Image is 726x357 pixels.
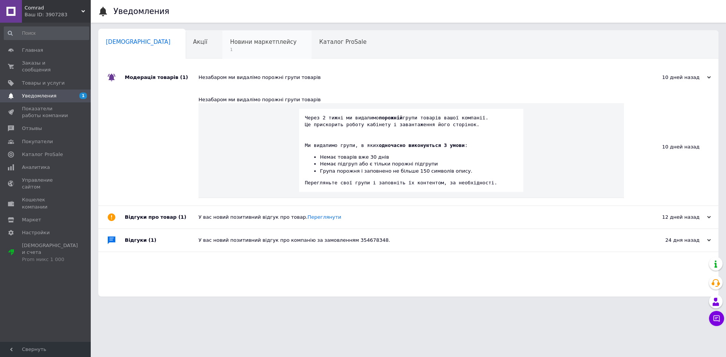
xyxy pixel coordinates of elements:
[230,39,296,45] span: Новини маркетплейсу
[180,74,188,80] span: (1)
[709,311,724,326] button: Чат с покупателем
[22,125,42,132] span: Отзывы
[125,229,199,252] div: Відгуки
[635,214,711,221] div: 12 дней назад
[125,206,199,229] div: Відгуки про товар
[22,256,78,263] div: Prom микс 1 000
[305,114,518,149] pre: Через 2 тижні ми видалимо групи товарів вашої компанії. Це прискорить роботу кабінету і завантаже...
[320,161,518,167] li: Немає підгруп або є тільки порожні підгрупи
[230,47,296,53] span: 1
[22,93,56,99] span: Уведомления
[106,39,171,45] span: [DEMOGRAPHIC_DATA]
[379,142,465,148] b: одночасно виконуються 3 умови
[635,237,711,244] div: 24 дня назад
[320,168,518,175] li: Група порожня і заповнено не більше 150 символів опису.
[113,7,169,16] h1: Уведомления
[635,74,711,81] div: 10 дней назад
[22,177,70,190] span: Управление сайтом
[199,214,635,221] div: У вас новий позитивний відгук про товар.
[624,89,718,206] div: 10 дней назад
[320,154,518,161] li: Немає товарів вже 30 днів
[193,39,208,45] span: Акції
[22,138,53,145] span: Покупатели
[319,39,366,45] span: Каталог ProSale
[125,66,199,89] div: Модерація товарів
[199,96,624,103] div: Незабаром ми видалімо порожні групи товарів
[307,214,341,220] a: Переглянути
[379,115,403,121] b: порожній
[25,5,81,11] span: Comrad
[199,237,635,244] div: У вас новий позитивний відгук про компанію за замовленням 354678348.
[22,60,70,73] span: Заказы и сообщения
[22,47,43,54] span: Главная
[79,93,87,99] span: 1
[22,229,50,236] span: Настройки
[22,105,70,119] span: Показатели работы компании
[22,151,63,158] span: Каталог ProSale
[22,196,70,210] span: Кошелек компании
[149,237,157,243] span: (1)
[178,214,186,220] span: (1)
[22,242,78,263] span: [DEMOGRAPHIC_DATA] и счета
[4,26,89,40] input: Поиск
[22,80,65,87] span: Товары и услуги
[22,164,50,171] span: Аналитика
[22,216,41,223] span: Маркет
[305,179,518,186] pre: Перегляньте свої групи і заповніть їх контентом, за необхідності.
[199,74,635,81] div: Незабаром ми видалімо порожні групи товарів
[25,11,91,18] div: Ваш ID: 3907283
